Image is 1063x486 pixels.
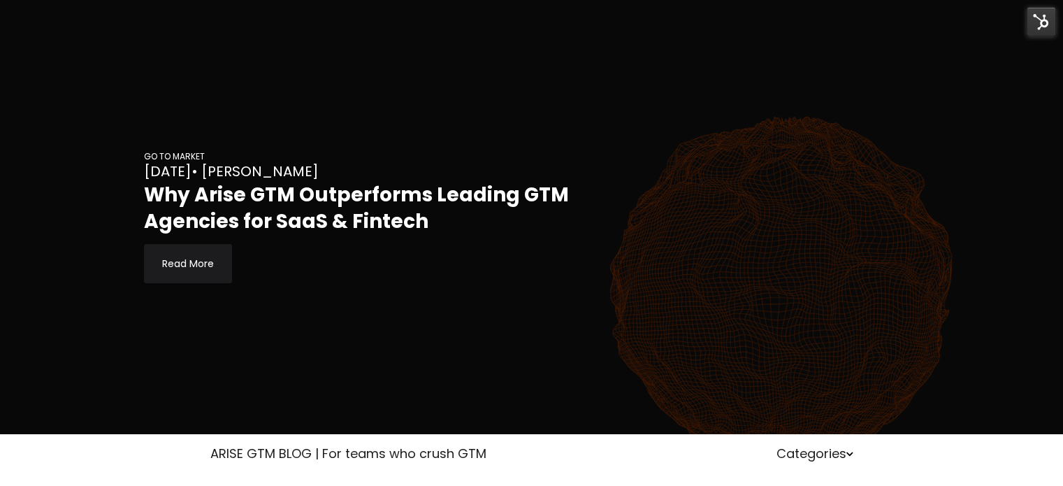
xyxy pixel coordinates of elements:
[191,162,198,181] span: •
[1027,7,1056,36] img: HubSpot Tools Menu Toggle
[201,161,319,182] a: [PERSON_NAME]
[144,161,654,182] div: [DATE]
[993,419,1063,486] iframe: Chat Widget
[144,150,205,162] a: GO TO MARKET
[144,182,654,235] h2: Why Arise GTM Outperforms Leading GTM Agencies for SaaS & Fintech
[210,445,486,462] a: ARISE GTM BLOG | For teams who crush GTM
[144,244,232,283] a: Read More
[776,445,853,462] a: Categories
